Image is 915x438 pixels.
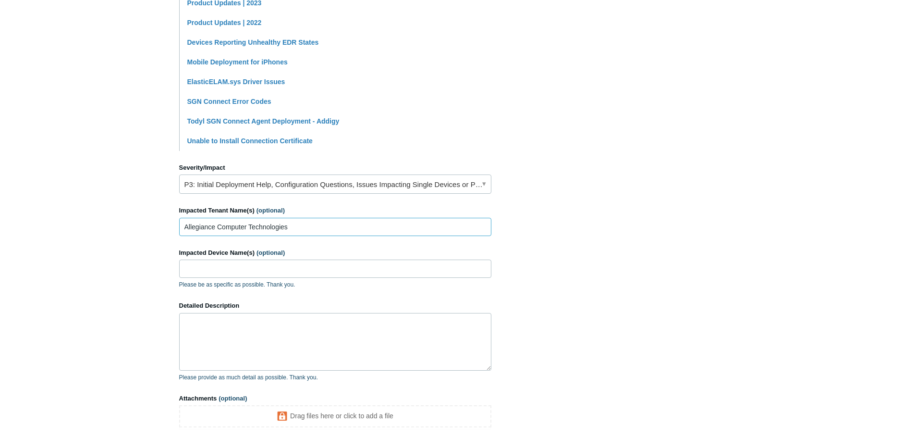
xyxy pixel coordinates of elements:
a: SGN Connect Error Codes [187,98,271,105]
a: Todyl SGN Connect Agent Deployment - Addigy [187,117,340,125]
a: P3: Initial Deployment Help, Configuration Questions, Issues Impacting Single Devices or Past Out... [179,175,491,194]
a: Devices Reporting Unhealthy EDR States [187,38,319,46]
span: (optional) [219,395,247,402]
span: (optional) [256,207,285,214]
a: Unable to Install Connection Certificate [187,137,313,145]
label: Detailed Description [179,301,491,311]
a: Product Updates | 2022 [187,19,262,26]
a: Mobile Deployment for iPhones [187,58,288,66]
p: Please provide as much detail as possible. Thank you. [179,373,491,382]
a: ElasticELAM.sys Driver Issues [187,78,285,86]
label: Impacted Device Name(s) [179,248,491,258]
span: (optional) [256,249,285,256]
p: Please be as specific as possible. Thank you. [179,280,491,289]
label: Impacted Tenant Name(s) [179,206,491,215]
label: Attachments [179,394,491,403]
label: Severity/Impact [179,163,491,173]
